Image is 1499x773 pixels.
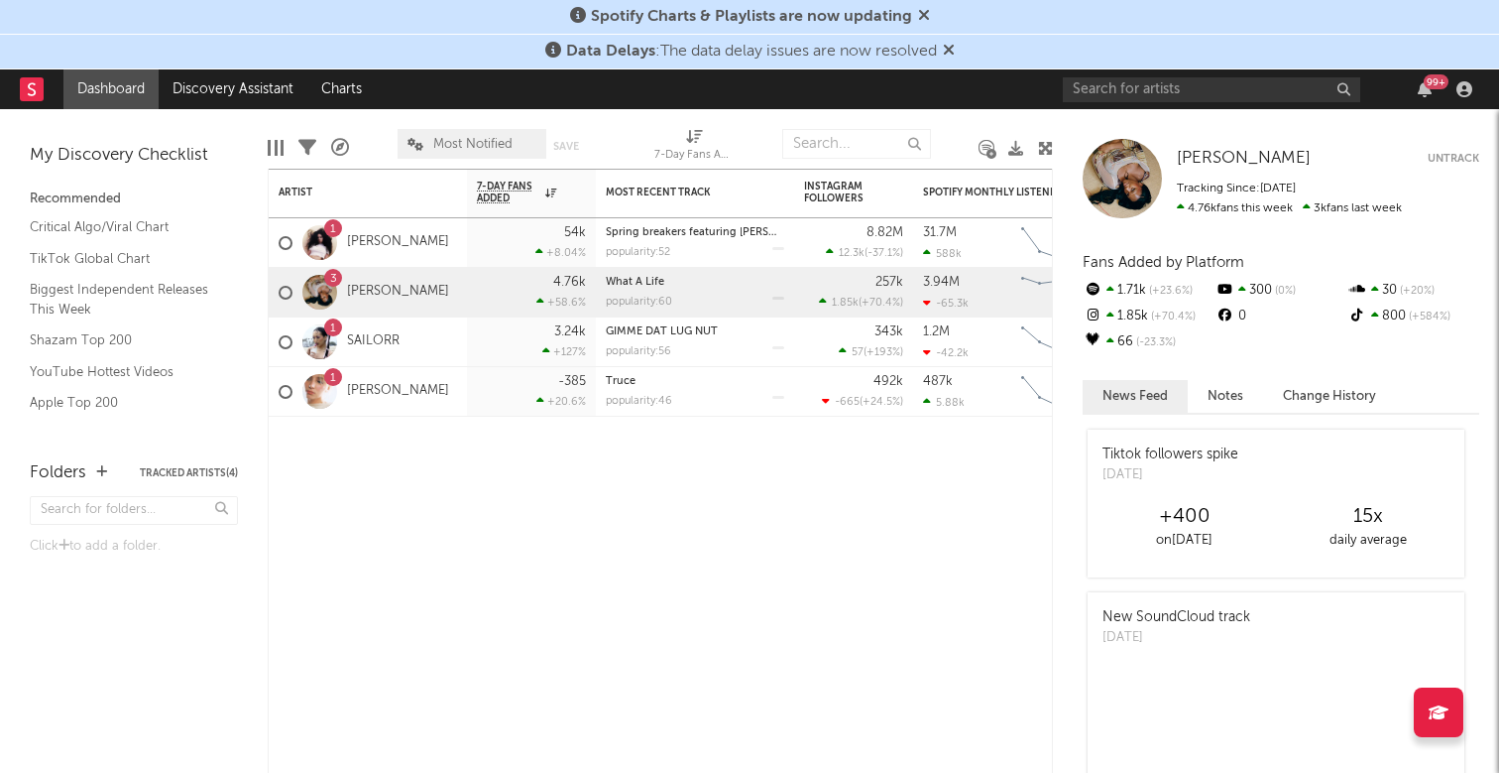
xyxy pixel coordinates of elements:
span: +70.4 % [1148,312,1196,322]
a: Truce [606,376,635,387]
span: [PERSON_NAME] [1177,150,1311,167]
div: 800 [1347,304,1479,329]
span: Fans Added by Platform [1083,255,1244,270]
a: [PERSON_NAME] [347,383,449,400]
div: Spotify Monthly Listeners [923,187,1072,198]
button: Notes [1188,380,1263,413]
div: [DATE] [1102,628,1250,648]
div: popularity: 52 [606,247,670,258]
span: Spotify Charts & Playlists are now updating [591,9,912,25]
div: +127 % [542,345,586,358]
a: Charts [307,69,376,109]
div: +8.04 % [535,246,586,259]
a: Spotify Track Velocity Chart [30,424,218,446]
div: My Discovery Checklist [30,144,238,168]
button: 99+ [1418,81,1432,97]
div: Click to add a folder. [30,535,238,559]
span: 1.85k [832,298,859,309]
span: +24.5 % [863,397,900,408]
svg: Chart title [1012,367,1101,417]
input: Search... [782,129,931,159]
span: Dismiss [918,9,930,25]
div: 257k [875,276,903,289]
div: New SoundCloud track [1102,607,1250,628]
button: News Feed [1083,380,1188,413]
span: 0 % [1272,286,1296,297]
span: +70.4 % [862,298,900,309]
div: 5.88k [923,396,965,409]
div: 7-Day Fans Added (7-Day Fans Added) [654,119,734,177]
div: 1.2M [923,325,950,338]
button: Untrack [1428,149,1479,169]
div: on [DATE] [1093,529,1276,553]
svg: Chart title [1012,218,1101,268]
div: +58.6 % [536,296,586,309]
div: 300 [1214,278,1346,304]
span: -37.1 % [867,248,900,259]
span: +193 % [866,347,900,358]
div: Filters [298,119,316,177]
div: 1.71k [1083,278,1214,304]
span: 7-Day Fans Added [477,181,540,204]
input: Search for folders... [30,496,238,525]
span: 12.3k [839,248,865,259]
span: Data Delays [566,44,655,60]
div: popularity: 56 [606,346,671,357]
div: 588k [923,247,962,260]
div: 492k [873,375,903,388]
span: +584 % [1406,312,1450,322]
div: 0 [1214,304,1346,329]
div: daily average [1276,529,1459,553]
div: 15 x [1276,505,1459,529]
div: Truce [606,376,784,387]
div: [DATE] [1102,465,1238,485]
div: -42.2k [923,346,969,359]
div: Spring breakers featuring kesha [606,227,784,238]
button: Save [553,141,579,152]
span: +23.6 % [1146,286,1193,297]
div: ( ) [826,246,903,259]
div: Recommended [30,188,238,211]
div: +400 [1093,505,1276,529]
div: popularity: 60 [606,297,672,308]
div: ( ) [819,296,903,309]
span: -665 [835,397,860,408]
div: 487k [923,375,953,388]
a: SAILORR [347,333,400,350]
div: 7-Day Fans Added (7-Day Fans Added) [654,144,734,168]
svg: Chart title [1012,268,1101,318]
span: Tracking Since: [DATE] [1177,183,1296,194]
svg: Chart title [1012,318,1101,367]
div: 1.85k [1083,304,1214,329]
div: 99 + [1424,74,1448,89]
a: Critical Algo/Viral Chart [30,216,218,238]
a: Shazam Top 200 [30,329,218,351]
div: 343k [874,325,903,338]
div: Tiktok followers spike [1102,445,1238,465]
div: -65.3k [923,297,969,310]
div: GIMME DAT LUG NUT [606,326,784,337]
div: 30 [1347,278,1479,304]
span: Dismiss [943,44,955,60]
span: : The data delay issues are now resolved [566,44,937,60]
div: 3.94M [923,276,960,289]
div: 3.24k [554,325,586,338]
a: YouTube Hottest Videos [30,361,218,383]
div: 54k [564,226,586,239]
div: -385 [558,375,586,388]
div: popularity: 46 [606,396,672,407]
a: TikTok Global Chart [30,248,218,270]
a: [PERSON_NAME] [347,284,449,301]
div: 31.7M [923,226,957,239]
div: Folders [30,461,86,485]
div: ( ) [839,345,903,358]
a: Apple Top 200 [30,392,218,414]
a: Spring breakers featuring [PERSON_NAME] [606,227,826,238]
span: Most Notified [433,138,513,151]
span: +20 % [1397,286,1435,297]
div: Instagram Followers [804,181,873,204]
button: Change History [1263,380,1396,413]
a: [PERSON_NAME] [1177,149,1311,169]
div: Edit Columns [268,119,284,177]
div: 4.76k [553,276,586,289]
